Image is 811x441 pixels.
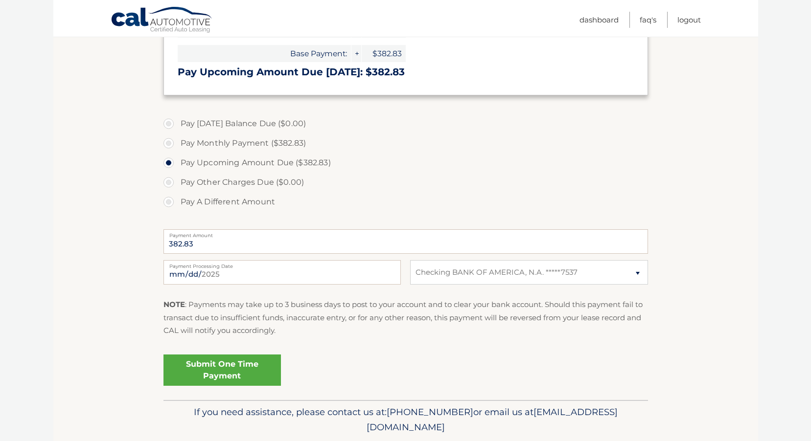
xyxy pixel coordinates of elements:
p: If you need assistance, please contact us at: or email us at [170,404,642,436]
span: $382.83 [362,45,406,62]
h3: Pay Upcoming Amount Due [DATE]: $382.83 [178,66,634,78]
a: Dashboard [579,12,619,28]
span: [PHONE_NUMBER] [387,406,473,418]
label: Pay A Different Amount [163,192,648,212]
label: Pay Upcoming Amount Due ($382.83) [163,153,648,173]
a: Logout [677,12,701,28]
label: Pay [DATE] Balance Due ($0.00) [163,114,648,133]
a: Cal Automotive [111,6,213,35]
input: Payment Date [163,260,401,285]
span: Base Payment: [178,45,351,62]
span: + [351,45,361,62]
a: FAQ's [640,12,656,28]
label: Payment Amount [163,229,648,237]
label: Pay Monthly Payment ($382.83) [163,133,648,153]
a: Submit One Time Payment [163,354,281,386]
p: : Payments may take up to 3 business days to post to your account and to clear your bank account.... [163,298,648,337]
strong: NOTE [163,300,185,309]
label: Pay Other Charges Due ($0.00) [163,173,648,192]
input: Payment Amount [163,229,648,254]
label: Payment Processing Date [163,260,401,268]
